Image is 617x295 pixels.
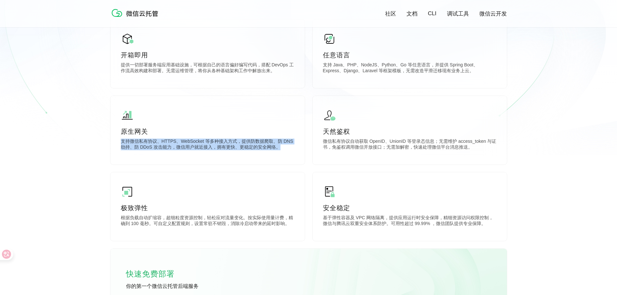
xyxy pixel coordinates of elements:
a: 文档 [406,10,417,17]
p: 支持微信私有协议、HTTPS、WebSocket 等多种接入方式，提供防数据爬取、防 DNS 劫持、防 DDoS 攻击能力，微信用户就近接入，拥有更快、更稳定的安全网络。 [121,139,294,152]
p: 你的第一个微信云托管后端服务 [126,283,223,290]
p: 微信私有协议自动获取 OpenID、UnionID 等登录态信息；无需维护 access_token 与证书，免鉴权调用微信开放接口；无需加解密，快速处理微信平台消息推送。 [323,139,497,152]
p: 开箱即用 [121,51,294,60]
p: 支持 Java、PHP、NodeJS、Python、Go 等任意语言，并提供 Spring Boot、Express、Django、Laravel 等框架模板，无需改造平滑迁移现有业务上云。 [323,62,497,75]
a: 调试工具 [447,10,469,17]
img: 微信云托管 [110,6,162,19]
p: 提供一切部署服务端应用基础设施，可根据自己的语言偏好编写代码，搭配 DevOps 工作流高效构建和部署。无需运维管理，将你从各种基础架构工作中解放出来。 [121,62,294,75]
p: 基于弹性容器及 VPC 网络隔离，提供应用运行时安全保障，精细资源访问权限控制，微信与腾讯云双重安全体系防护。可用性超过 99.99% ，微信团队提供专业保障。 [323,215,497,228]
a: 微信云开发 [479,10,507,17]
p: 快速免费部署 [126,267,191,280]
p: 根据负载自动扩缩容，超细粒度资源控制，轻松应对流量变化。按实际使用量计费，精确到 100 毫秒。可自定义配置规则，设置常驻不销毁，消除冷启动带来的延时影响。 [121,215,294,228]
p: 任意语言 [323,51,497,60]
p: 安全稳定 [323,203,497,212]
a: 微信云托管 [110,15,162,20]
p: 极致弹性 [121,203,294,212]
a: CLI [428,10,436,17]
p: 原生网关 [121,127,294,136]
p: 天然鉴权 [323,127,497,136]
a: 社区 [385,10,396,17]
